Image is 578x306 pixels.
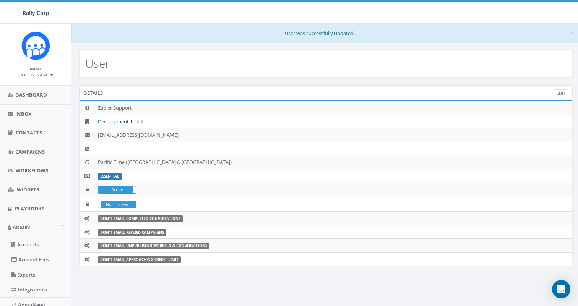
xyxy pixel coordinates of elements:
[21,31,50,60] img: Icon_1.png
[16,129,42,136] span: Contacts
[98,173,122,180] label: ESSENTIAL
[98,186,136,194] div: ActiveIn Active
[98,201,136,209] div: LockedNot Locked
[95,142,572,155] td: -
[95,128,572,142] td: [EMAIL_ADDRESS][DOMAIN_NAME]
[98,215,183,222] label: Don't Email Completed Conversations
[15,91,47,98] span: Dashboard
[98,118,143,125] a: Development Test 2
[95,101,572,115] td: Zapier Support
[13,224,30,231] span: Admin
[15,148,45,155] span: Campaigns
[15,110,32,117] span: Inbox
[98,256,181,263] label: Don't Email Approaching Credit Limit
[79,85,573,100] div: Details
[554,89,568,97] a: Edit
[18,72,53,78] small: [PERSON_NAME]
[17,186,39,193] span: Widgets
[95,155,572,169] td: Pacific Time ([GEOGRAPHIC_DATA] & [GEOGRAPHIC_DATA])
[30,66,42,71] small: Name
[98,229,166,236] label: Don't Email Replied Campaigns
[552,280,570,298] div: Open Intercom Messenger
[98,201,136,208] label: Not Locked
[570,29,575,37] button: Close
[15,205,44,212] span: Playbooks
[16,167,48,174] span: Workflows
[85,57,110,70] h2: User
[570,28,575,38] span: ×
[98,186,136,194] label: Active
[98,243,209,249] label: Don't Email Unpublished Workflow Conversations
[23,9,49,16] span: Rally Corp
[18,71,53,78] a: [PERSON_NAME]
